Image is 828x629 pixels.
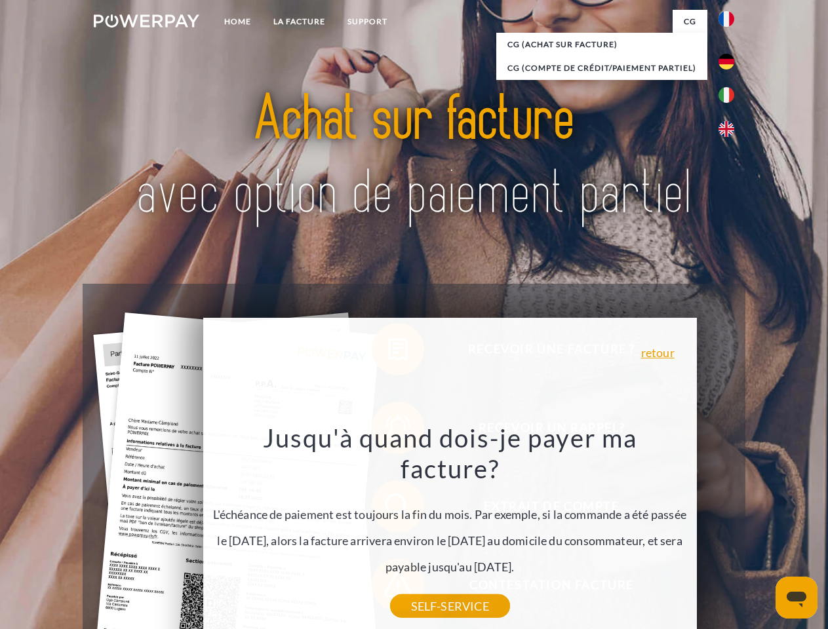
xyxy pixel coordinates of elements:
img: en [719,121,734,137]
div: L'échéance de paiement est toujours la fin du mois. Par exemple, si la commande a été passée le [... [210,422,689,606]
a: Support [336,10,399,33]
a: SELF-SERVICE [390,594,510,618]
iframe: Bouton de lancement de la fenêtre de messagerie [776,577,818,619]
img: fr [719,11,734,27]
a: LA FACTURE [262,10,336,33]
a: CG (Compte de crédit/paiement partiel) [496,56,707,80]
a: Home [213,10,262,33]
img: it [719,87,734,103]
img: logo-powerpay-white.svg [94,14,199,28]
a: CG (achat sur facture) [496,33,707,56]
img: de [719,54,734,69]
a: CG [673,10,707,33]
img: title-powerpay_fr.svg [125,63,703,251]
h3: Jusqu'à quand dois-je payer ma facture? [210,422,689,485]
a: retour [641,347,675,358]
